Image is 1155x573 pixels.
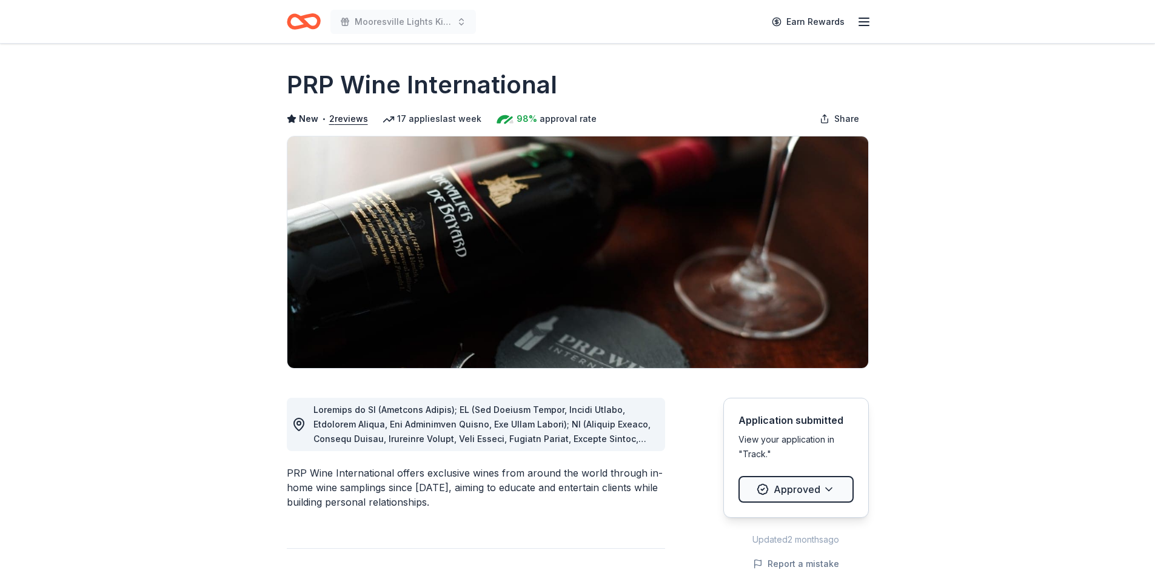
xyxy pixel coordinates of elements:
[355,15,452,29] span: Mooresville Lights Kickoff Fundraiser
[834,112,859,126] span: Share
[738,413,854,427] div: Application submitted
[299,112,318,126] span: New
[540,112,597,126] span: approval rate
[753,557,839,571] button: Report a mistake
[738,432,854,461] div: View your application in "Track."
[774,481,820,497] span: Approved
[287,136,868,368] img: Image for PRP Wine International
[287,68,557,102] h1: PRP Wine International
[723,532,869,547] div: Updated 2 months ago
[329,112,368,126] button: 2reviews
[330,10,476,34] button: Mooresville Lights Kickoff Fundraiser
[810,107,869,131] button: Share
[287,7,321,36] a: Home
[738,476,854,503] button: Approved
[765,11,852,33] a: Earn Rewards
[287,466,665,509] div: PRP Wine International offers exclusive wines from around the world through in-home wine sampling...
[321,114,326,124] span: •
[517,112,537,126] span: 98%
[383,112,481,126] div: 17 applies last week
